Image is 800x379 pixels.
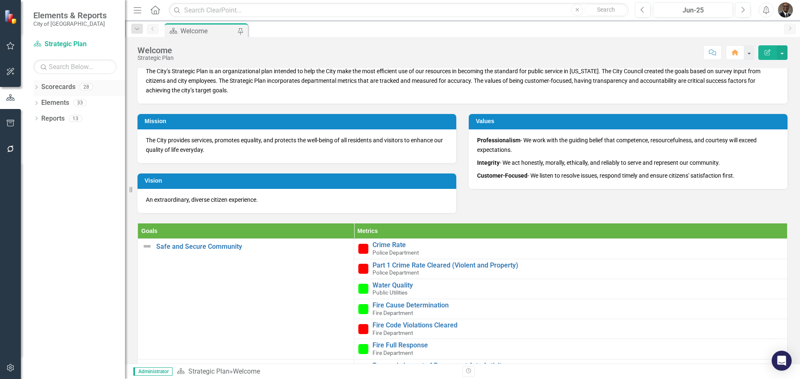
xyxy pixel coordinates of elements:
[354,279,787,299] td: Double-Click to Edit Right Click for Context Menu
[653,2,733,17] button: Jun-25
[137,46,174,55] div: Welcome
[597,6,615,13] span: Search
[354,259,787,279] td: Double-Click to Edit Right Click for Context Menu
[80,84,93,91] div: 28
[477,159,720,166] span: - We act honestly, morally, ethically, and reliably to serve and represent our community.
[372,282,783,289] a: Water Quality
[372,302,783,309] a: Fire Cause Determination
[358,324,368,334] img: Needs Improvement
[354,319,787,339] td: Double-Click to Edit Right Click for Context Menu
[477,137,520,144] strong: Professionalism
[137,55,174,61] div: Strategic Plan
[477,159,500,166] strong: Integrity
[358,244,368,254] img: Needs Improvement
[142,362,152,372] img: Not Defined
[145,118,452,124] h3: Mission
[138,239,354,359] td: Double-Click to Edit Right Click for Context Menu
[73,99,87,107] div: 33
[358,284,368,294] img: On Target
[233,367,260,375] div: Welcome
[372,241,783,249] a: Crime Rate
[372,269,419,276] span: Police Department
[41,98,69,108] a: Elements
[585,4,627,16] button: Search
[145,178,452,184] h3: Vision
[778,2,793,17] img: Octavius Murphy
[358,304,368,314] img: On Target
[169,3,629,17] input: Search ClearPoint...
[372,262,783,269] a: Part 1 Crime Rate Cleared (Violent and Property)
[656,5,730,15] div: Jun-25
[133,367,172,376] span: Administrator
[33,59,117,74] input: Search Below...
[477,172,527,179] strong: Customer-Focused
[33,10,107,20] span: Elements & Reports
[142,241,152,251] img: Not Defined
[41,82,75,92] a: Scorecards
[354,239,787,259] td: Double-Click to Edit Right Click for Context Menu
[180,26,235,36] div: Welcome
[354,359,787,379] td: Double-Click to Edit Right Click for Context Menu
[146,137,443,153] span: The City provides services, promotes equality, and protects the well-being of all residents and v...
[188,367,230,375] a: Strategic Plan
[372,342,783,349] a: Fire Full Response
[372,310,413,316] span: Fire Department
[372,289,407,296] span: Public Utilities
[354,339,787,359] td: Double-Click to Edit Right Click for Context Menu
[146,196,258,203] span: An extraordinary, diverse citizen experience.
[372,249,419,256] span: Police Department
[354,299,787,319] td: Double-Click to Edit Right Click for Context Menu
[358,344,368,354] img: On Target
[177,367,456,377] div: »
[33,40,117,49] a: Strategic Plan
[372,329,413,336] span: Fire Department
[156,363,350,371] a: Strong and Diverse Economy
[477,137,757,153] span: - We work with the guiding belief that competence, resourcefulness, and courtesy will exceed expe...
[358,264,368,274] img: Needs Improvement
[477,172,735,179] span: - We listen to resolve issues, respond timely and ensure citizens' satisfaction first.
[772,351,792,371] div: Open Intercom Messenger
[33,20,107,27] small: City of [GEOGRAPHIC_DATA]
[69,115,82,122] div: 13
[146,68,760,94] span: The City’s Strategic Plan is an organizational plan intended to help the City make the most effic...
[372,322,783,329] a: Fire Code Violations Cleared
[41,114,65,124] a: Reports
[476,118,783,124] h3: Values
[4,10,19,24] img: ClearPoint Strategy
[156,243,350,250] a: Safe and Secure Community
[372,362,783,369] a: Economic Impact of Paramount Arts Activity
[372,349,413,356] span: Fire Department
